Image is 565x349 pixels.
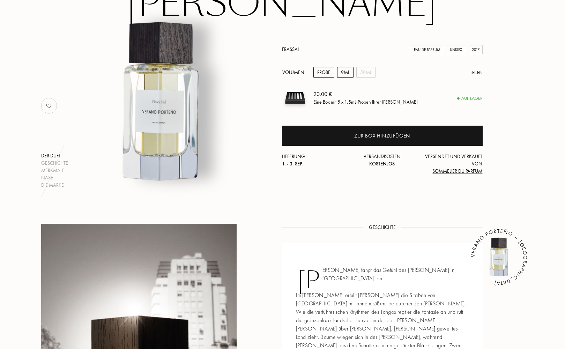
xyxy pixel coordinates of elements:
[354,132,410,140] div: Zur Box hinzufügen
[356,67,376,78] div: 50mL
[313,98,418,106] div: Eine Box mit 5 x 1,5mL-Proben Ihrer [PERSON_NAME]
[282,85,308,111] img: sample box
[41,152,68,159] div: Der Duft
[337,67,354,78] div: 9mL
[470,69,483,76] div: Teilen
[41,167,68,174] div: Merkmale
[469,45,483,54] div: 2017
[313,90,418,98] div: 20,00 €
[282,161,303,167] span: 1. - 3. Sep.
[42,99,56,113] img: no_like_p.png
[447,45,465,54] div: Unisex
[457,95,483,102] div: Auf Lager
[282,153,349,168] div: Lieferung
[478,236,520,278] img: Verano Porteño
[369,161,395,167] span: Kostenlos
[432,168,482,174] span: Sommelier du Parfum
[349,153,416,168] div: Versandkosten
[41,181,68,189] div: Die Marke
[282,67,309,78] div: Volumen:
[282,46,299,52] a: Frassai
[41,159,68,167] div: Geschichte
[75,16,248,189] img: Verano Porteño Frassai
[416,153,483,175] div: Versendet und verkauft von
[411,45,443,54] div: Eau de Parfum
[313,67,334,78] div: Probe
[41,174,68,181] div: Nase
